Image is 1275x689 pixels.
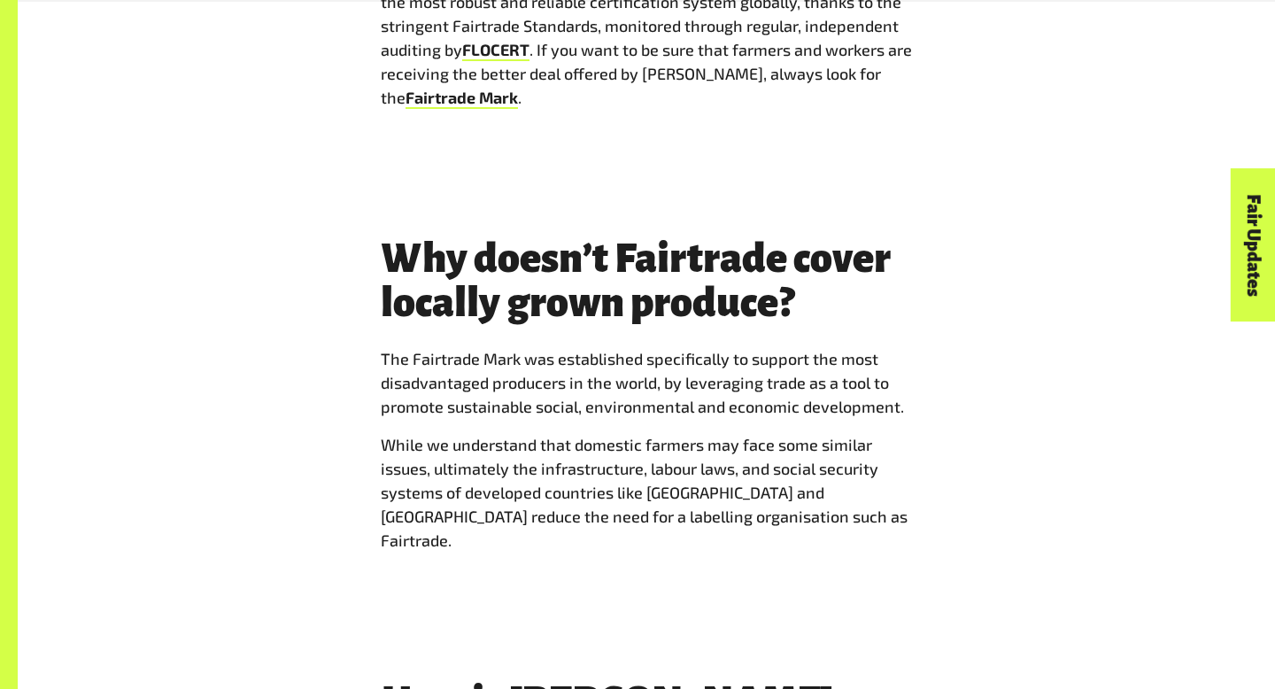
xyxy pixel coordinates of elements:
[462,40,529,61] a: FLOCERT
[381,347,912,419] p: The Fairtrade Mark was established specifically to support the most disadvantaged producers in th...
[381,433,912,553] p: While we understand that domestic farmers may face some similar issues, ultimately the infrastruc...
[406,88,518,109] a: Fairtrade Mark
[381,236,912,325] h2: Why doesn’t Fairtrade cover locally grown produce?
